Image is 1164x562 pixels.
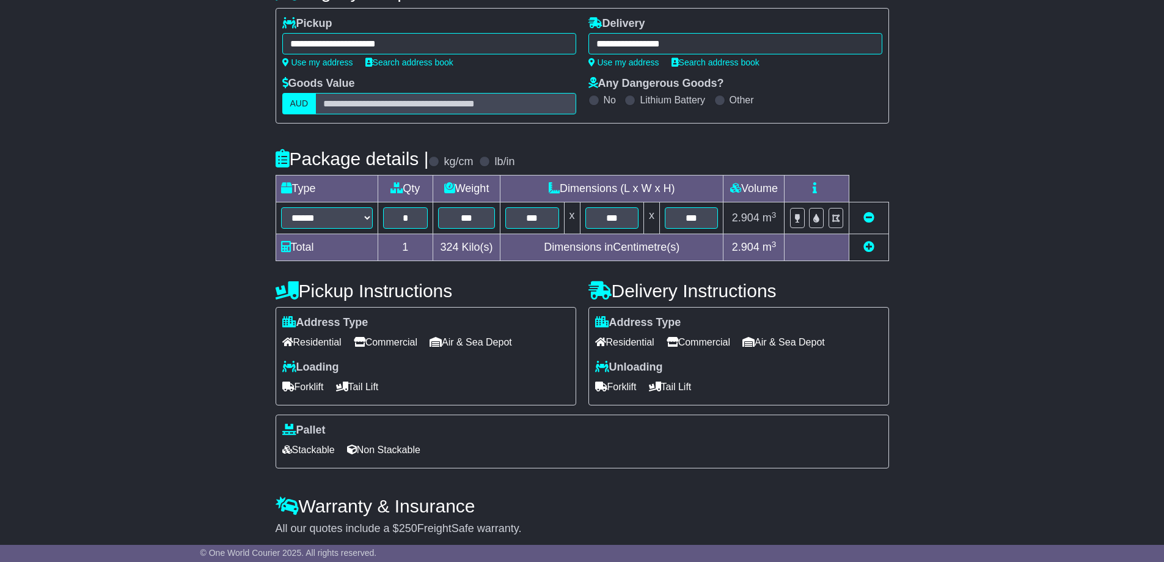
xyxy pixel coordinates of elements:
[588,281,889,301] h4: Delivery Instructions
[282,333,342,352] span: Residential
[433,176,500,202] td: Weight
[500,176,723,202] td: Dimensions (L x W x H)
[347,440,420,459] span: Non Stackable
[742,333,825,352] span: Air & Sea Depot
[282,424,326,437] label: Pallet
[649,377,692,396] span: Tail Lift
[276,496,889,516] h4: Warranty & Insurance
[588,57,659,67] a: Use my address
[595,361,663,374] label: Unloading
[588,77,724,91] label: Any Dangerous Goods?
[282,57,353,67] a: Use my address
[863,212,874,224] a: Remove this item
[595,316,681,330] label: Address Type
[772,240,777,249] sup: 3
[595,333,654,352] span: Residential
[282,440,335,459] span: Stackable
[863,241,874,253] a: Add new item
[282,361,339,374] label: Loading
[494,155,514,169] label: lb/in
[399,522,417,534] span: 250
[763,241,777,253] span: m
[433,234,500,261] td: Kilo(s)
[667,333,730,352] span: Commercial
[336,377,379,396] span: Tail Lift
[564,202,580,234] td: x
[430,333,512,352] span: Air & Sea Depot
[444,155,473,169] label: kg/cm
[672,57,760,67] a: Search address book
[200,548,377,558] span: © One World Courier 2025. All rights reserved.
[730,94,754,106] label: Other
[276,281,576,301] h4: Pickup Instructions
[732,241,760,253] span: 2.904
[588,17,645,31] label: Delivery
[772,210,777,220] sup: 3
[282,77,355,91] label: Goods Value
[723,176,785,202] td: Volume
[441,241,459,253] span: 324
[763,212,777,224] span: m
[276,234,378,261] td: Total
[604,94,616,106] label: No
[276,176,378,202] td: Type
[378,234,433,261] td: 1
[282,377,324,396] span: Forklift
[500,234,723,261] td: Dimensions in Centimetre(s)
[732,212,760,224] span: 2.904
[282,93,317,114] label: AUD
[276,149,429,169] h4: Package details |
[378,176,433,202] td: Qty
[354,333,417,352] span: Commercial
[365,57,453,67] a: Search address book
[276,522,889,536] div: All our quotes include a $ FreightSafe warranty.
[282,316,368,330] label: Address Type
[640,94,705,106] label: Lithium Battery
[595,377,637,396] span: Forklift
[643,202,659,234] td: x
[282,17,332,31] label: Pickup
